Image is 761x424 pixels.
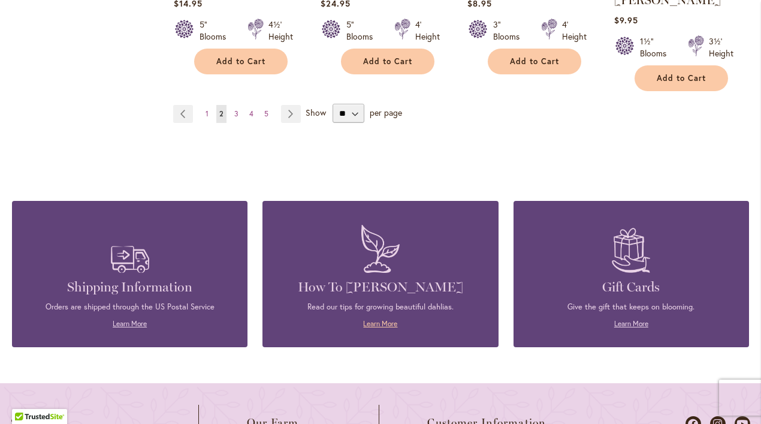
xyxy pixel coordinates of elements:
[363,56,412,67] span: Add to Cart
[488,49,581,74] button: Add to Cart
[268,19,293,43] div: 4½' Height
[264,109,268,118] span: 5
[635,65,728,91] button: Add to Cart
[231,105,241,123] a: 3
[415,19,440,43] div: 4' Height
[30,302,229,312] p: Orders are shipped through the US Postal Service
[363,319,397,328] a: Learn More
[200,19,233,43] div: 5" Blooms
[640,35,674,59] div: 1½" Blooms
[657,73,706,83] span: Add to Cart
[219,109,224,118] span: 2
[234,109,238,118] span: 3
[261,105,271,123] a: 5
[194,49,288,74] button: Add to Cart
[370,107,402,118] span: per page
[532,279,731,296] h4: Gift Cards
[216,56,265,67] span: Add to Cart
[280,279,480,296] h4: How To [PERSON_NAME]
[280,302,480,312] p: Read our tips for growing beautiful dahlias.
[249,109,253,118] span: 4
[562,19,587,43] div: 4' Height
[709,35,733,59] div: 3½' Height
[614,14,638,26] span: $9.95
[532,302,731,312] p: Give the gift that keeps on blooming.
[9,381,43,415] iframe: Launch Accessibility Center
[113,319,147,328] a: Learn More
[493,19,527,43] div: 3" Blooms
[306,107,326,118] span: Show
[341,49,434,74] button: Add to Cart
[203,105,212,123] a: 1
[206,109,209,118] span: 1
[614,319,648,328] a: Learn More
[510,56,559,67] span: Add to Cart
[346,19,380,43] div: 5" Blooms
[30,279,229,296] h4: Shipping Information
[246,105,256,123] a: 4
